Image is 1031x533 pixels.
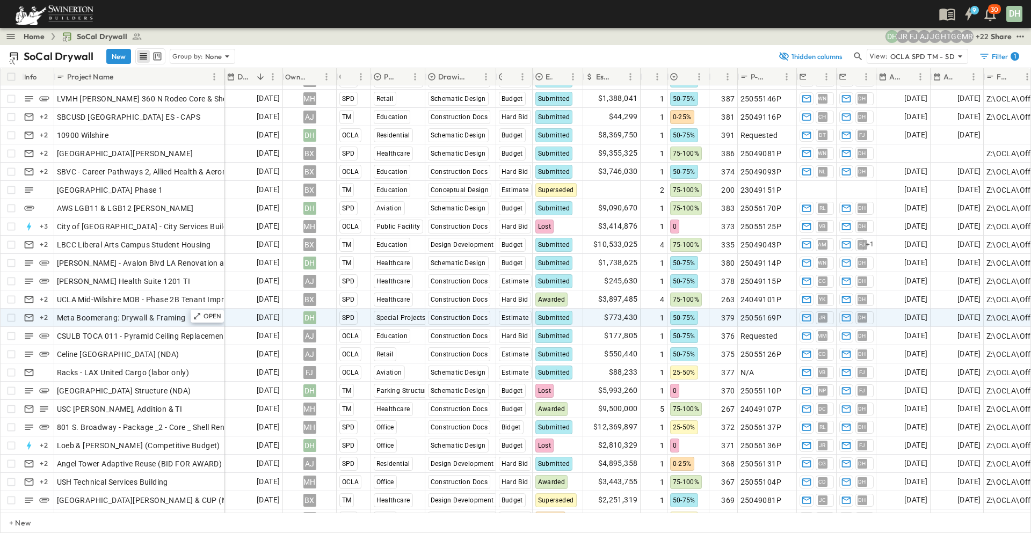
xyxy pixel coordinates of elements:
div: + 2 [38,293,50,306]
button: Menu [208,70,221,83]
span: SBCUSD [GEOGRAPHIC_DATA] ES - CAPS [57,112,201,122]
button: Sort [255,71,266,83]
span: $3,897,485 [598,293,638,305]
span: TM [342,186,352,194]
span: Schematic Design [431,95,486,103]
div: BX [303,184,316,196]
span: Education [376,113,408,121]
p: Drawing Status [438,71,466,82]
span: Hard Bid [502,168,528,176]
div: AJ [303,275,316,288]
button: Sort [848,71,860,83]
span: 387 [721,93,735,104]
span: NL [819,171,826,172]
span: 25056170P [740,203,782,214]
span: [DATE] [904,311,927,324]
span: Education [376,186,408,194]
p: Anticipated Start [889,71,900,82]
span: $245,630 [604,275,637,287]
span: Budget [502,241,523,249]
div: Share [991,31,1012,42]
span: [DATE] [904,111,927,123]
button: Sort [955,71,967,83]
span: OCLA [342,132,359,139]
span: $3,746,030 [598,165,638,178]
span: 1 [660,93,664,104]
button: Sort [808,71,820,83]
span: Submitted [538,95,570,103]
span: Education [376,168,408,176]
span: DH [858,98,866,99]
span: Submitted [538,241,570,249]
span: Aviation [376,205,402,212]
div: MH [303,220,316,233]
span: 0-25% [673,113,692,121]
span: DH [858,226,866,227]
span: Design Development [431,241,494,249]
span: 25055146P [740,93,782,104]
div: Jorge Garcia (jorgarcia@swinerton.com) [928,30,941,43]
span: [DATE] [257,311,280,324]
div: Haaris Tahmas (haaris.tahmas@swinerton.com) [939,30,952,43]
div: Francisco J. Sanchez (frsanchez@swinerton.com) [907,30,920,43]
span: [DATE] [957,220,981,232]
span: [DATE] [257,275,280,287]
span: 2 [660,185,664,195]
span: 1 [660,276,664,287]
span: 1 [660,203,664,214]
span: 263 [721,294,735,305]
span: 383 [721,203,735,214]
span: Submitted [538,132,570,139]
span: [DATE] [904,220,927,232]
span: Budget [502,259,523,267]
span: [DATE] [957,202,981,214]
button: Sort [308,71,320,83]
div: table view [135,48,165,64]
button: Menu [354,70,367,83]
button: Menu [693,70,706,83]
button: Menu [780,70,793,83]
p: Group by: [172,51,203,62]
button: Sort [504,71,516,83]
div: MH [303,92,316,105]
p: + 22 [976,31,986,42]
span: OCLA [342,168,359,176]
p: OPEN [204,312,222,320]
span: [DATE] [957,311,981,324]
span: SPD [342,95,355,103]
span: Awarded [538,296,565,303]
a: Home [24,31,45,42]
span: [DATE] [904,92,927,105]
span: 386 [721,148,735,159]
div: + 2 [38,147,50,160]
div: DH [303,311,316,324]
span: $9,090,670 [598,202,638,214]
p: Estimate Amount [596,71,610,82]
p: Anticipated Finish [943,71,953,82]
span: 23049151P [740,185,782,195]
button: Menu [914,70,927,83]
span: SPD [342,150,355,157]
span: [PERSON_NAME] - Avalon Blvd LA Renovation and Addition [57,258,265,268]
span: 1 [660,221,664,232]
span: [GEOGRAPHIC_DATA] Phase 1 [57,185,163,195]
span: [DATE] [957,129,981,141]
span: WN [818,98,827,99]
p: 30 [991,5,998,14]
button: Filter1 [975,49,1022,64]
h6: 1 [1014,52,1016,61]
span: 1 [660,112,664,122]
button: Menu [320,70,333,83]
span: Construction Docs [431,113,488,121]
span: 391 [721,130,735,141]
span: $1,388,041 [598,92,638,105]
button: Menu [567,70,579,83]
p: OCLA SPD TM - SD [890,51,955,62]
span: $10,533,025 [593,238,637,251]
span: 378 [721,276,735,287]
